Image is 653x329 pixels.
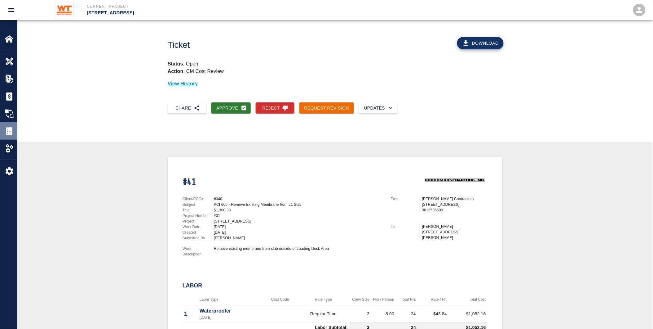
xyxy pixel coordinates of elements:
td: 3 [349,305,371,322]
strong: Action [168,69,183,74]
td: 8.00 [371,305,396,322]
p: Total [183,207,211,213]
p: [PERSON_NAME] [422,224,488,229]
p: [STREET_ADDRESS] [87,9,360,16]
th: Rate Type [298,294,349,305]
button: Share [168,102,206,114]
button: Download [457,37,504,49]
th: Total Hrs [396,294,417,305]
div: [STREET_ADDRESS] [214,219,383,224]
p: Project [183,219,211,224]
div: Remove existing membrane from slab outside of Loading Dock Area [214,246,383,251]
th: Hrs / Person [371,294,396,305]
div: $1,300.38 [214,207,383,213]
td: 24 [396,305,417,322]
button: open drawer [4,2,19,17]
p: Subject [183,202,211,207]
button: Approve [211,102,251,114]
p: : Open [168,60,502,68]
th: Cost Code [263,294,298,305]
img: Gordon Contractors [422,172,488,189]
p: [PERSON_NAME] Contractors [422,196,488,202]
div: [DATE] [214,230,383,235]
p: Waterproofer [200,307,261,315]
p: [STREET_ADDRESS][PERSON_NAME] [422,229,488,241]
p: Submitted By [183,235,211,241]
div: #01 [214,213,383,219]
p: 3013506600 [422,207,488,213]
h2: Labor [183,282,488,289]
th: Total Cost [448,294,488,305]
div: [PERSON_NAME] [214,235,383,241]
p: [DATE] [200,315,261,320]
p: Project Number [183,213,211,219]
p: Created [183,230,211,235]
p: Current Project [87,4,360,9]
div: [DATE] [214,224,383,230]
p: [STREET_ADDRESS] [422,202,488,207]
h1: Ticket [168,40,361,50]
iframe: Chat Widget [622,299,653,329]
button: Updates [359,102,398,114]
h1: #41 [183,177,383,187]
div: PCI 666 - Remove Existing Membrane from L1 Slab [214,202,383,207]
div: #040 [214,196,383,202]
th: Labor Type [198,294,263,305]
p: Work Date [183,224,211,230]
p: Work Description [183,246,211,257]
strong: Status [168,61,183,66]
p: 1 [184,309,196,318]
p: View History [168,80,502,88]
p: To [391,224,419,229]
button: Request Revision [299,102,354,114]
th: Rate / Hr. [417,294,448,305]
img: Whiting-Turner [55,1,74,19]
p: : CM Cost Review [168,69,224,74]
th: Crew Size [349,294,371,305]
p: From [391,196,419,202]
button: Reject [256,102,294,114]
p: Client/PCO# [183,196,211,202]
td: $43.84 [417,305,448,322]
td: $1,052.16 [448,305,488,322]
td: Regular Time [298,305,349,322]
